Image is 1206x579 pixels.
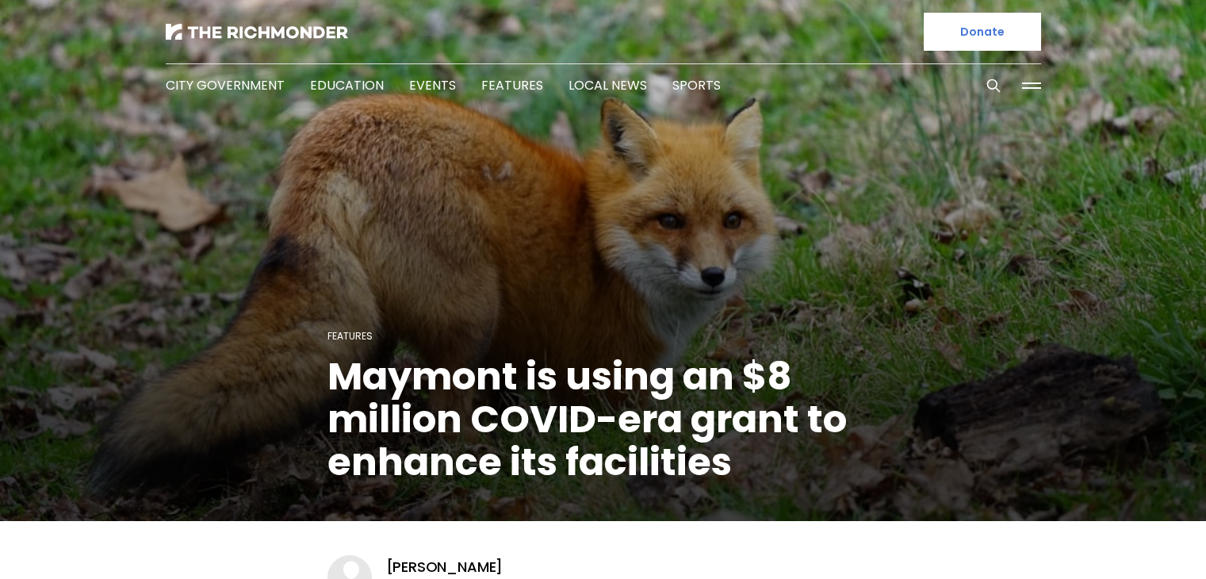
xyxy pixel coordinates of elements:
button: Search this site [982,74,1005,98]
a: Features [481,76,543,94]
a: Local News [569,76,647,94]
a: Education [310,76,384,94]
a: Features [327,329,373,343]
a: Donate [924,13,1041,51]
a: Sports [672,76,721,94]
h1: Maymont is using an $8 million COVID-era grant to enhance its facilities [327,355,879,484]
img: The Richmonder [166,24,348,40]
iframe: portal-trigger [1072,501,1206,579]
a: City Government [166,76,285,94]
a: [PERSON_NAME] [386,558,503,577]
a: Events [409,76,456,94]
